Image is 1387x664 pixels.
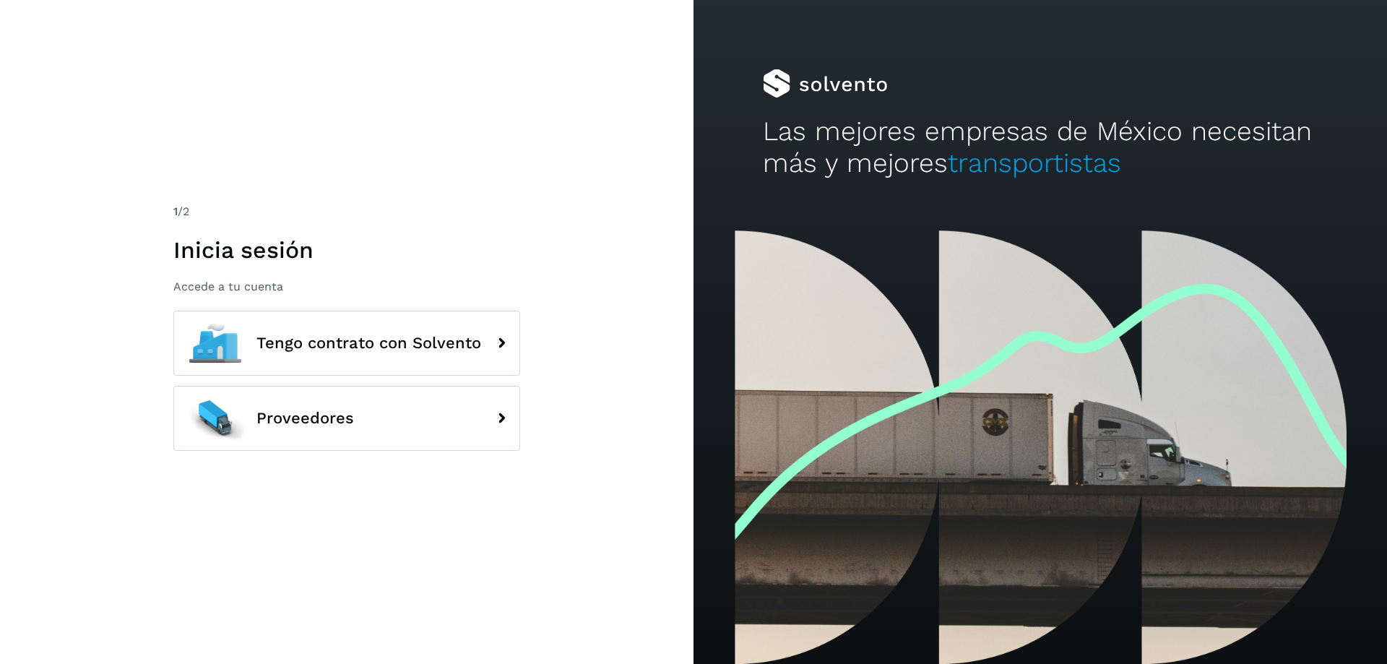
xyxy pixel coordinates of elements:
[173,280,520,293] p: Accede a tu cuenta
[173,386,520,451] button: Proveedores
[173,203,520,220] div: /2
[948,147,1121,178] span: transportistas
[173,204,178,218] span: 1
[763,116,1318,180] h2: Las mejores empresas de México necesitan más y mejores
[256,410,354,427] span: Proveedores
[173,236,520,264] h1: Inicia sesión
[256,335,481,352] span: Tengo contrato con Solvento
[173,311,520,376] button: Tengo contrato con Solvento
